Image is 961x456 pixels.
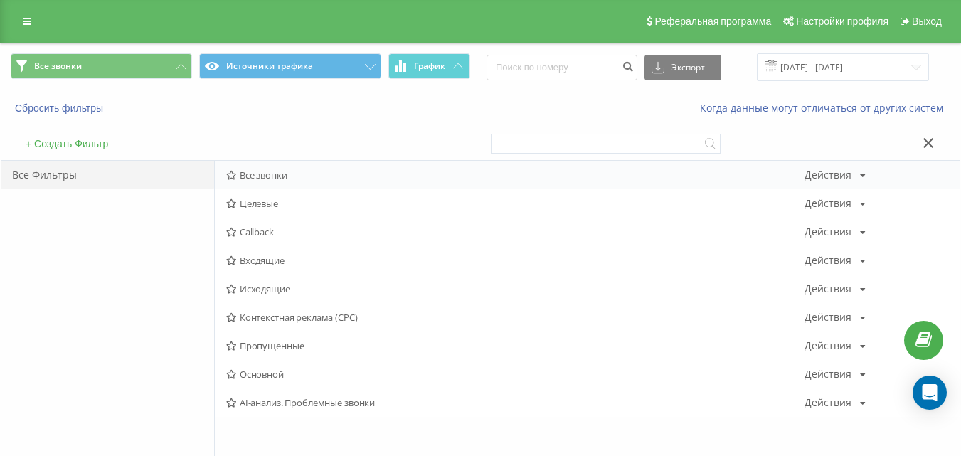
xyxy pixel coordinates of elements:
button: График [388,53,470,79]
span: Все звонки [34,60,82,72]
span: Реферальная программа [654,16,771,27]
span: Пропущенные [226,341,805,351]
button: Экспорт [644,55,721,80]
div: Действия [805,312,851,322]
button: Закрыть [918,137,939,152]
button: Сбросить фильтры [11,102,110,115]
div: Действия [805,170,851,180]
span: Основной [226,369,805,379]
button: Все звонки [11,53,192,79]
span: AI-анализ. Проблемные звонки [226,398,805,408]
span: Целевые [226,198,805,208]
span: Исходящие [226,284,805,294]
span: Входящие [226,255,805,265]
div: Действия [805,369,851,379]
button: Источники трафика [199,53,381,79]
div: Действия [805,255,851,265]
span: Callback [226,227,805,237]
button: + Создать Фильтр [21,137,112,150]
div: Действия [805,341,851,351]
span: Выход [912,16,942,27]
div: Действия [805,198,851,208]
span: Контекстная реклама (CPC) [226,312,805,322]
div: Действия [805,227,851,237]
span: Настройки профиля [796,16,888,27]
div: Действия [805,284,851,294]
input: Поиск по номеру [487,55,637,80]
a: Когда данные могут отличаться от других систем [700,101,950,115]
div: Действия [805,398,851,408]
div: Все Фильтры [1,161,214,189]
span: График [414,61,445,71]
div: Open Intercom Messenger [913,376,947,410]
span: Все звонки [226,170,805,180]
